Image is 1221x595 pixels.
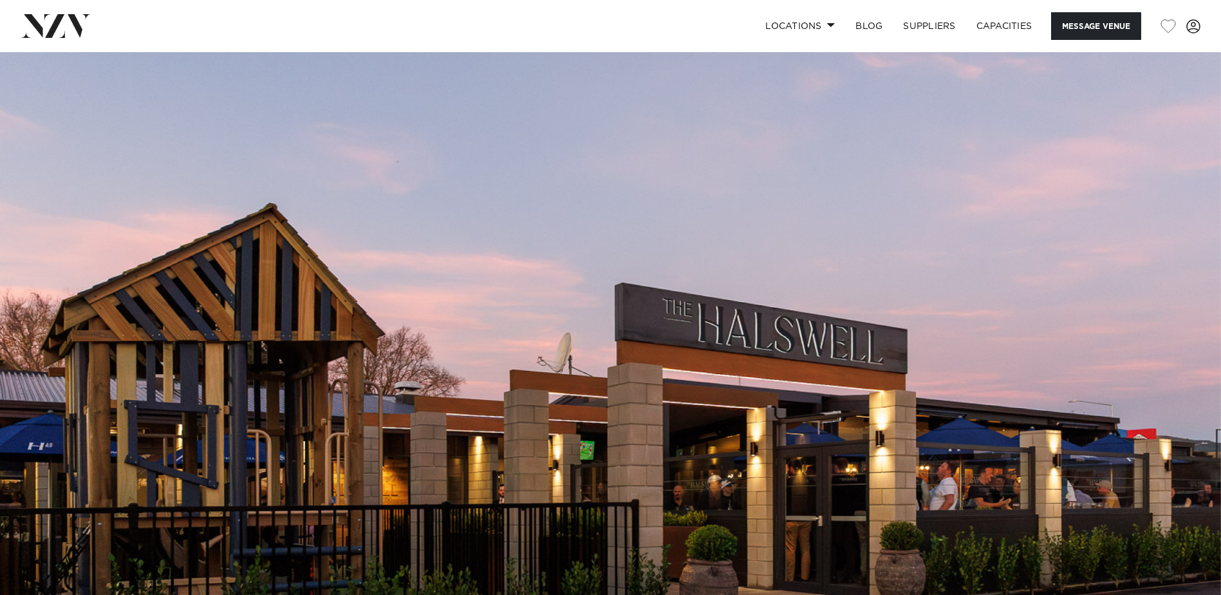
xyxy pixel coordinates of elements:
[755,12,845,40] a: Locations
[845,12,893,40] a: BLOG
[21,14,91,37] img: nzv-logo.png
[1051,12,1141,40] button: Message Venue
[893,12,965,40] a: SUPPLIERS
[966,12,1043,40] a: Capacities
